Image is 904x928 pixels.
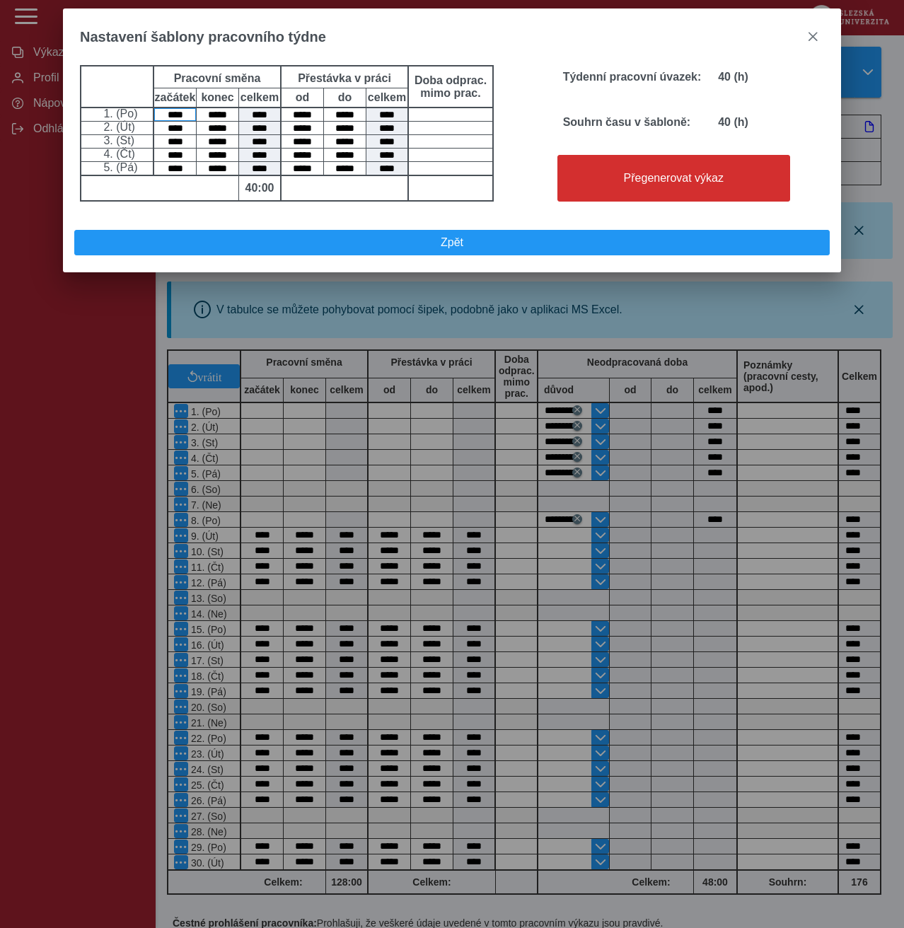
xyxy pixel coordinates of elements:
span: 1. (Po) [100,108,137,120]
b: Pracovní směna [174,72,261,84]
b: Doba odprac. mimo prac. [412,74,489,100]
b: konec [197,91,238,104]
b: 40:00 [239,182,280,195]
b: Souhrn času v šabloně: [563,116,690,128]
b: 40 (h) [718,71,748,83]
span: Nastavení šablony pracovního týdne [80,29,326,45]
span: 5. (Pá) [100,161,137,173]
b: 40 (h) [718,116,748,128]
button: close [801,25,824,48]
span: 3. (St) [100,134,134,146]
b: od [282,91,323,104]
span: 4. (Čt) [100,148,134,160]
b: do [324,91,366,104]
button: Zpět [74,230,830,255]
b: celkem [239,91,280,104]
span: Zpět [81,236,823,249]
b: celkem [366,91,407,104]
span: Přegenerovat výkaz [564,172,784,185]
span: 2. (Út) [100,121,134,133]
b: Přestávka v práci [298,72,391,84]
button: Přegenerovat výkaz [557,155,790,202]
b: začátek [154,91,196,104]
b: Týdenní pracovní úvazek: [563,71,702,83]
